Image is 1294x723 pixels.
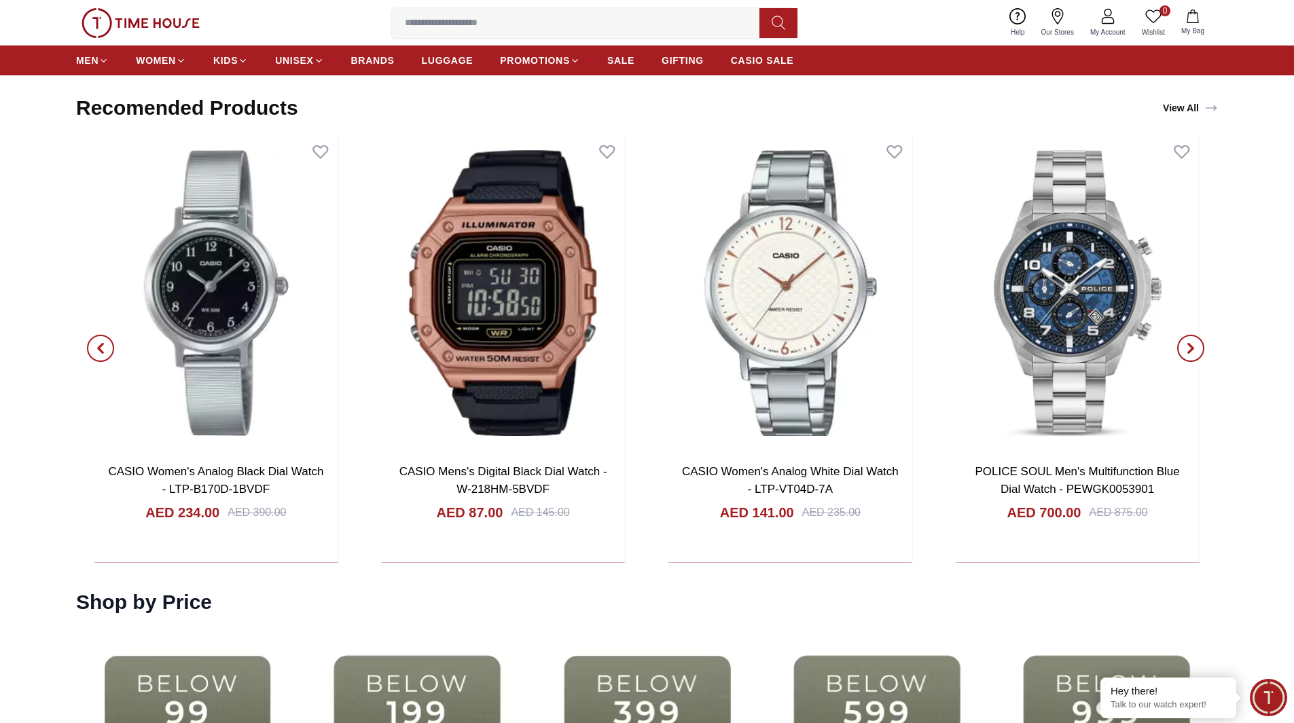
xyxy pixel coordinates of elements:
span: MEN [76,54,98,67]
h2: Recomended Products [76,96,298,120]
span: GIFTING [662,54,704,67]
span: WOMEN [136,54,176,67]
a: PROMOTIONS [500,48,580,73]
span: LUGGAGE [422,54,473,67]
img: ... [82,8,200,38]
a: SALE [607,48,634,73]
img: CASIO Women's Analog Black Dial Watch - LTP-B170D-1BVDF [94,134,338,452]
a: POLICE SOUL Men's Multifunction Blue Dial Watch - PEWGK0053901 [975,465,1180,496]
a: UNISEX [275,48,323,73]
span: Our Stores [1036,27,1079,37]
a: CASIO SALE [731,48,794,73]
div: Chat Widget [1250,679,1287,716]
img: CASIO Mens's Digital Black Dial Watch - W-218HM-5BVDF [381,134,625,452]
a: CASIO Mens's Digital Black Dial Watch - W-218HM-5BVDF [399,465,607,496]
a: View All [1160,98,1221,117]
div: AED 235.00 [802,504,861,521]
span: BRANDS [351,54,395,67]
span: Wishlist [1136,27,1170,37]
a: Help [1003,5,1033,40]
h2: Shop by Price [76,590,212,614]
img: CASIO Women's Analog White Dial Watch - LTP-VT04D-7A [668,134,912,452]
a: CASIO Women's Analog Black Dial Watch - LTP-B170D-1BVDF [108,465,323,496]
a: Our Stores [1033,5,1082,40]
a: BRANDS [351,48,395,73]
h4: AED 87.00 [437,503,503,522]
span: UNISEX [275,54,313,67]
a: LUGGAGE [422,48,473,73]
a: CASIO Women's Analog White Dial Watch - LTP-VT04D-7A [682,465,899,496]
span: SALE [607,54,634,67]
span: My Bag [1176,26,1210,36]
div: AED 390.00 [228,504,286,521]
h4: AED 141.00 [720,503,794,522]
div: AED 875.00 [1089,504,1147,521]
h4: AED 234.00 [145,503,219,522]
a: WOMEN [136,48,186,73]
span: PROMOTIONS [500,54,570,67]
span: 0 [1160,5,1170,16]
span: Help [1005,27,1030,37]
span: CASIO SALE [731,54,794,67]
a: GIFTING [662,48,704,73]
div: AED 145.00 [511,504,569,521]
button: My Bag [1173,7,1212,39]
span: My Account [1085,27,1131,37]
img: POLICE SOUL Men's Multifunction Blue Dial Watch - PEWGK0053901 [956,134,1200,452]
a: MEN [76,48,109,73]
h4: AED 700.00 [1007,503,1081,522]
a: 0Wishlist [1134,5,1173,40]
a: KIDS [213,48,248,73]
span: KIDS [213,54,238,67]
p: Talk to our watch expert! [1111,699,1226,711]
div: Hey there! [1111,684,1226,698]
